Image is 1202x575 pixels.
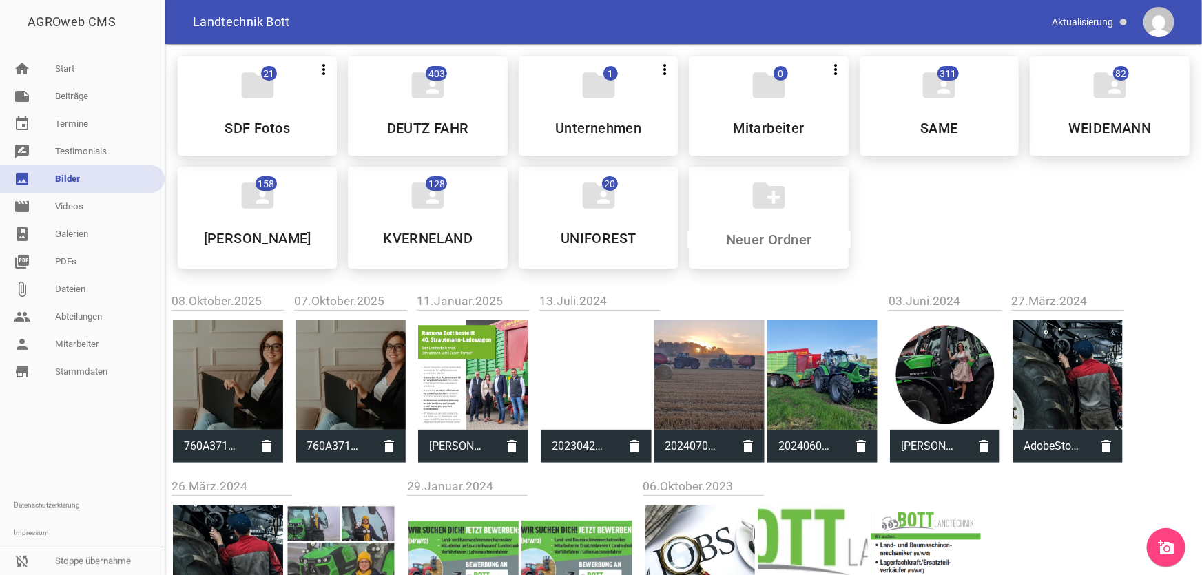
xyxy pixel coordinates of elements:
[827,61,844,78] i: more_vert
[311,56,337,81] button: more_vert
[172,292,284,311] h2: 08.Oktober.2025
[14,171,30,187] i: image
[519,56,678,156] div: Unternehmen
[652,56,678,81] button: more_vert
[373,430,406,463] i: delete
[408,176,447,215] i: folder_shared
[689,56,848,156] div: Mitarbeiter
[14,309,30,325] i: people
[920,121,958,135] h5: SAME
[315,61,332,78] i: more_vert
[687,231,851,248] input: Neuer Ordner
[920,66,959,105] i: folder_shared
[417,292,530,311] h2: 11.Januar.2025
[14,253,30,270] i: picture_as_pdf
[14,88,30,105] i: note
[294,292,407,311] h2: 07.Oktober.2025
[14,61,30,77] i: home
[579,66,618,105] i: folder
[495,430,528,463] i: delete
[967,430,1000,463] i: delete
[1158,539,1174,556] i: add_a_photo
[1068,121,1152,135] h5: WEIDEMANN
[749,176,788,215] i: create_new_folder
[296,428,373,464] span: 760A3713.jpg
[643,477,982,496] h2: 06.Oktober.2023
[387,121,469,135] h5: DEUTZ FAHR
[519,167,678,269] div: UNIFOREST
[14,364,30,380] i: store_mall_directory
[407,477,633,496] h2: 29.Januar.2024
[1113,66,1129,81] span: 82
[193,16,290,28] span: Landtechnik Bott
[238,176,277,215] i: folder_shared
[732,430,765,463] i: delete
[619,430,652,463] i: delete
[426,66,447,81] span: 403
[204,231,311,245] h5: [PERSON_NAME]
[256,176,277,191] span: 158
[822,56,849,81] button: more_vert
[14,143,30,160] i: rate_review
[539,292,878,311] h2: 13.Juli.2024
[348,56,507,156] div: DEUTZ FAHR
[767,428,844,464] span: 20240603_193411.jpg
[860,56,1019,156] div: SAME
[261,66,277,81] span: 21
[172,477,397,496] h2: 26.März.2024
[250,430,283,463] i: delete
[774,66,788,81] span: 0
[348,167,507,269] div: KVERNELAND
[383,231,473,245] h5: KVERNELAND
[1013,428,1090,464] span: AdobeStock_202764321.jpeg
[844,430,878,463] i: delete
[14,336,30,353] i: person
[749,66,788,105] i: folder
[555,121,641,135] h5: Unternehmen
[225,121,290,135] h5: SDF Fotos
[656,61,673,78] i: more_vert
[178,56,337,156] div: SDF Fotos
[1090,66,1129,105] i: folder_shared
[238,66,277,105] i: folder
[14,198,30,215] i: movie
[561,231,636,245] h5: UNIFOREST
[14,226,30,242] i: photo_album
[1011,292,1124,311] h2: 27.März.2024
[408,66,447,105] i: folder_shared
[733,121,804,135] h5: Mitarbeiter
[426,176,447,191] span: 128
[603,66,618,81] span: 1
[602,176,618,191] span: 20
[173,428,250,464] span: 760A3713_b.jpg
[890,428,967,464] span: Ramona Bott.png
[889,292,1002,311] h2: 03.Juni.2024
[14,553,30,569] i: sync_disabled
[1030,56,1189,156] div: WEIDEMANN
[418,428,495,464] span: Bott-Landtechnik_Strautmann_1080x1350px.png
[937,66,959,81] span: 311
[178,167,337,269] div: JOSKIN
[541,428,618,464] span: 20230428_185204.jpg
[654,428,732,464] span: 20240709_210106.jpg
[579,176,618,215] i: folder_shared
[14,116,30,132] i: event
[14,281,30,297] i: attach_file
[1090,430,1123,463] i: delete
